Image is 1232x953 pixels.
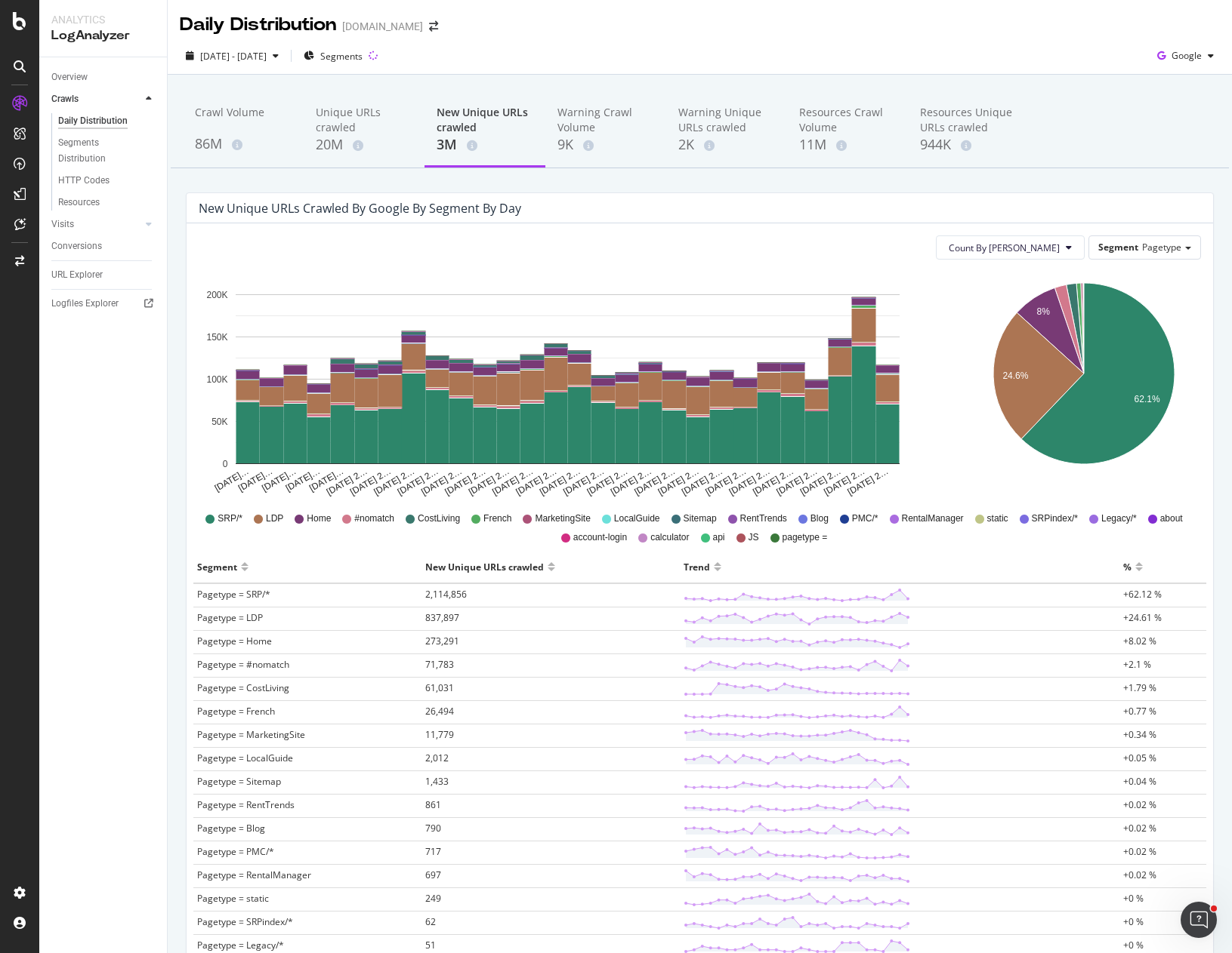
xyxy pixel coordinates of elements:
a: Conversions [51,238,156,254]
span: Pagetype = RentalManager [197,868,311,881]
a: Resources [58,195,156,211]
span: 71,783 [425,658,454,671]
svg: A chart. [968,272,1199,498]
span: Pagetype = SRP/* [197,588,270,601]
span: +0.77 % [1123,705,1156,718]
div: Trend [684,555,710,579]
text: 200K [206,290,227,300]
div: Logfiles Explorer [51,296,119,312]
span: pagetype = [783,531,828,544]
div: 20M [316,135,412,155]
div: Overview [51,69,88,85]
span: French [483,512,511,525]
span: 861 [425,798,441,811]
div: Segments Distribution [58,135,142,167]
span: LocalGuide [614,512,660,525]
div: Daily Distribution [58,113,128,129]
div: New Unique URLs crawled by google by Segment by Day [199,201,521,216]
span: static [987,512,1008,525]
span: +62.12 % [1123,588,1162,601]
span: 62 [425,915,436,928]
span: SRPindex/* [1032,512,1078,525]
span: Segment [1098,241,1138,254]
span: SRP/* [218,512,242,525]
span: 717 [425,845,441,858]
a: Visits [51,217,141,232]
span: Sitemap [684,512,717,525]
span: +0 % [1123,892,1144,905]
iframe: Intercom live chat [1181,902,1217,938]
span: #nomatch [354,512,394,525]
div: [DOMAIN_NAME] [342,19,423,34]
span: 26,494 [425,705,454,718]
button: [DATE] - [DATE] [180,44,285,68]
span: +1.79 % [1123,681,1156,694]
span: CostLiving [418,512,460,525]
span: 2,012 [425,752,449,764]
div: Resources [58,195,100,211]
span: Pagetype [1142,241,1181,254]
span: 697 [425,868,441,881]
span: Pagetype = CostLiving [197,681,289,694]
svg: A chart. [199,272,937,498]
span: 1,433 [425,775,449,788]
text: 100K [206,374,227,385]
a: URL Explorer [51,267,156,283]
button: Count By [PERSON_NAME] [936,235,1085,260]
span: Blog [811,512,829,525]
div: Conversions [51,238,102,254]
div: New Unique URLs crawled [437,105,533,135]
span: +2.1 % [1123,658,1151,671]
span: Home [307,512,331,525]
span: about [1160,512,1183,525]
span: JS [749,531,759,544]
a: Overview [51,69,156,85]
span: Count By Day [949,241,1060,254]
div: Visits [51,217,74,232]
span: +0.02 % [1123,868,1156,881]
span: 11,779 [425,728,454,741]
a: Logfiles Explorer [51,296,156,312]
div: Unique URLs crawled [316,105,412,135]
span: Pagetype = Blog [197,822,265,835]
span: [DATE] - [DATE] [200,50,267,63]
a: HTTP Codes [58,173,156,189]
span: Pagetype = #nomatch [197,658,289,671]
span: Pagetype = MarketingSite [197,728,305,741]
span: 61,031 [425,681,454,694]
span: Pagetype = SRPindex/* [197,915,293,928]
div: % [1123,555,1132,579]
div: Resources Unique URLs crawled [920,105,1017,135]
span: +8.02 % [1123,635,1156,647]
a: Crawls [51,91,141,107]
div: 944K [920,135,1017,155]
text: 50K [212,417,227,427]
div: HTTP Codes [58,173,110,189]
div: 3M [437,135,533,155]
span: +0.02 % [1123,822,1156,835]
span: 2,114,856 [425,588,467,601]
div: Warning Crawl Volume [557,105,654,135]
text: 0 [223,459,228,469]
span: +0 % [1123,915,1144,928]
a: Segments Distribution [58,135,156,167]
span: 51 [425,939,436,951]
span: api [713,531,725,544]
span: RentalManager [902,512,964,525]
text: 24.6% [1002,371,1028,382]
span: Legacy/* [1101,512,1137,525]
span: Segments [320,50,363,63]
span: 249 [425,892,441,905]
div: URL Explorer [51,267,103,283]
span: Pagetype = French [197,705,275,718]
span: Pagetype = Home [197,635,272,647]
div: Segment [197,555,237,579]
span: Pagetype = RentTrends [197,798,295,811]
span: calculator [650,531,689,544]
span: Google [1172,49,1202,62]
span: Pagetype = static [197,892,269,905]
span: Pagetype = LocalGuide [197,752,293,764]
div: Analytics [51,12,155,27]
